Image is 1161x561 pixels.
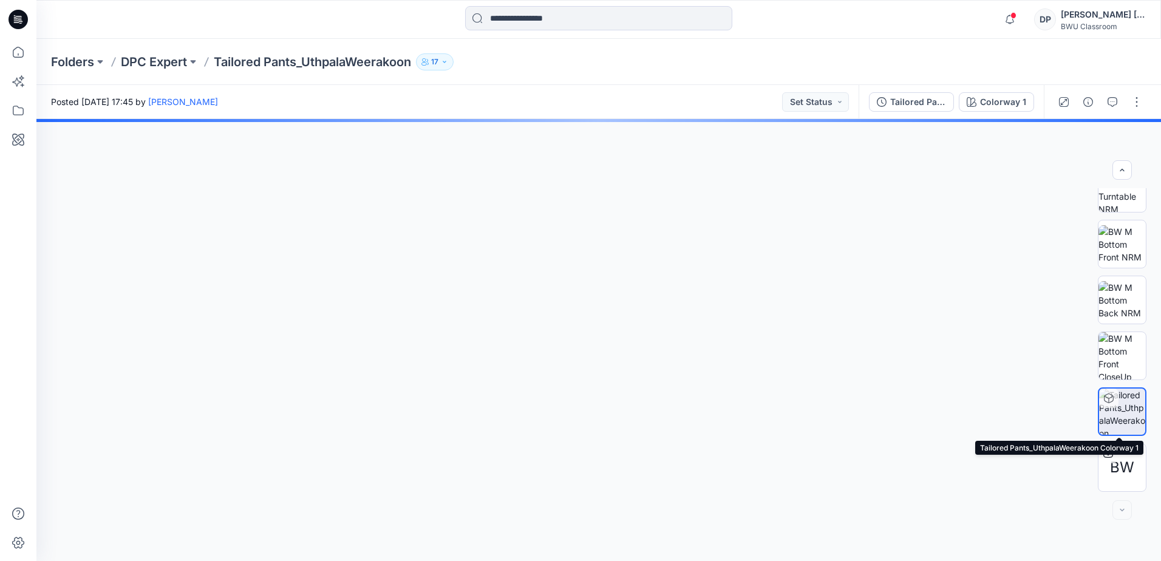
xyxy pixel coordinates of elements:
div: Colorway 1 [980,95,1026,109]
img: BW M Bottom Front CloseUp NRM [1098,332,1146,379]
img: BW M Bottom Front NRM [1098,225,1146,263]
button: Details [1078,92,1098,112]
a: Folders [51,53,94,70]
img: BW M Bottom Turntable NRM [1098,165,1146,212]
a: DPC Expert [121,53,187,70]
span: Posted [DATE] 17:45 by [51,95,218,108]
div: DP [1034,8,1056,30]
div: [PERSON_NAME] [PERSON_NAME] [1061,7,1146,22]
img: BW M Bottom Back NRM [1098,281,1146,319]
p: Tailored Pants_UthpalaWeerakoon [214,53,411,70]
a: [PERSON_NAME] [148,97,218,107]
div: BWU Classroom [1061,22,1146,31]
p: 17 [431,55,438,69]
button: 17 [416,53,454,70]
div: Tailored Pants_UthpalaWeerakoon [890,95,946,109]
button: Colorway 1 [959,92,1034,112]
button: Tailored Pants_UthpalaWeerakoon [869,92,954,112]
img: Tailored Pants_UthpalaWeerakoon Colorway 1 [1099,389,1145,435]
span: BW [1110,457,1134,478]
